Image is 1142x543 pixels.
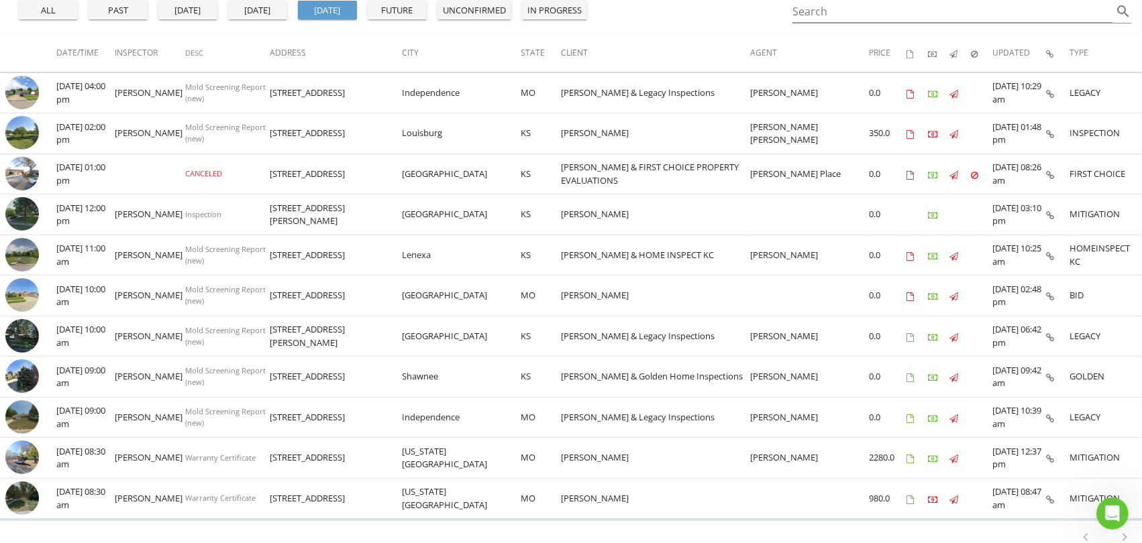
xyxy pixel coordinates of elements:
[993,235,1047,276] td: [DATE] 10:25 am
[115,34,185,72] th: Inspector: Not sorted.
[870,154,907,194] td: 0.0
[521,397,561,438] td: MO
[115,276,185,316] td: [PERSON_NAME]
[993,276,1047,316] td: [DATE] 02:48 pm
[56,47,99,58] span: Date/Time
[521,357,561,398] td: KS
[185,48,203,58] span: Desc
[368,1,427,19] button: future
[5,197,39,231] img: streetview
[115,47,158,58] span: Inspector
[521,47,545,58] span: State
[270,72,402,113] td: [STREET_ADDRESS]
[750,357,870,398] td: [PERSON_NAME]
[402,276,521,316] td: [GEOGRAPHIC_DATA]
[5,238,39,271] img: streetview
[1070,478,1142,519] td: MITIGATION
[402,154,521,194] td: [GEOGRAPHIC_DATA]
[750,47,777,58] span: Agent
[993,47,1031,58] span: Updated
[185,365,266,387] span: Mold Screening Report (new)
[298,1,357,19] button: [DATE]
[56,235,115,276] td: [DATE] 11:00 am
[870,34,907,72] th: Price: Not sorted.
[870,235,907,276] td: 0.0
[750,34,870,72] th: Agent: Not sorted.
[993,316,1047,357] td: [DATE] 06:42 pm
[185,209,221,219] span: Inspection
[993,154,1047,194] td: [DATE] 08:26 am
[56,194,115,235] td: [DATE] 12:00 pm
[115,397,185,438] td: [PERSON_NAME]
[402,113,521,154] td: Louisburg
[270,34,402,72] th: Address: Not sorted.
[402,357,521,398] td: Shawnee
[115,72,185,113] td: [PERSON_NAME]
[521,154,561,194] td: KS
[1070,235,1142,276] td: HOMEINSPECT KC
[1047,34,1070,72] th: Inspection Details: Not sorted.
[5,400,39,434] img: streetview
[443,4,506,17] div: unconfirmed
[521,34,561,72] th: State: Not sorted.
[870,47,891,58] span: Price
[56,276,115,316] td: [DATE] 10:00 am
[5,116,39,149] img: streetview
[402,438,521,479] td: [US_STATE][GEOGRAPHIC_DATA]
[1115,3,1131,19] i: search
[750,438,870,479] td: [PERSON_NAME]
[521,194,561,235] td: KS
[5,319,39,353] img: streetview
[561,357,749,398] td: [PERSON_NAME] & Golden Home Inspections
[270,478,402,519] td: [STREET_ADDRESS]
[373,4,421,17] div: future
[1070,397,1142,438] td: LEGACY
[950,34,972,72] th: Published: Not sorted.
[521,235,561,276] td: KS
[270,438,402,479] td: [STREET_ADDRESS]
[437,1,511,19] button: unconfirmed
[185,82,266,103] span: Mold Screening Report (new)
[870,113,907,154] td: 350.0
[907,34,929,72] th: Agreements signed: Not sorted.
[521,113,561,154] td: KS
[115,478,185,519] td: [PERSON_NAME]
[185,284,266,306] span: Mold Screening Report (new)
[1070,438,1142,479] td: MITIGATION
[561,478,749,519] td: [PERSON_NAME]
[1070,72,1142,113] td: LEGACY
[185,168,222,178] span: CANCELED
[233,4,282,17] div: [DATE]
[270,276,402,316] td: [STREET_ADDRESS]
[402,47,419,58] span: City
[402,235,521,276] td: Lenexa
[185,452,256,463] span: Warranty Certificate
[270,113,402,154] td: [STREET_ADDRESS]
[870,72,907,113] td: 0.0
[750,397,870,438] td: [PERSON_NAME]
[1070,357,1142,398] td: GOLDEN
[270,194,402,235] td: [STREET_ADDRESS][PERSON_NAME]
[1070,113,1142,154] td: INSPECTION
[270,316,402,357] td: [STREET_ADDRESS][PERSON_NAME]
[521,316,561,357] td: KS
[270,357,402,398] td: [STREET_ADDRESS]
[185,244,266,265] span: Mold Screening Report (new)
[56,113,115,154] td: [DATE] 02:00 pm
[228,1,287,19] button: [DATE]
[115,357,185,398] td: [PERSON_NAME]
[993,397,1047,438] td: [DATE] 10:39 am
[1070,194,1142,235] td: MITIGATION
[993,194,1047,235] td: [DATE] 03:10 pm
[56,478,115,519] td: [DATE] 08:30 am
[993,438,1047,479] td: [DATE] 12:37 pm
[185,406,266,428] span: Mold Screening Report (new)
[270,397,402,438] td: [STREET_ADDRESS]
[158,1,217,19] button: [DATE]
[185,493,256,503] span: Warranty Certificate
[115,316,185,357] td: [PERSON_NAME]
[164,4,212,17] div: [DATE]
[1070,276,1142,316] td: BID
[972,34,993,72] th: Canceled: Not sorted.
[993,478,1047,519] td: [DATE] 08:47 am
